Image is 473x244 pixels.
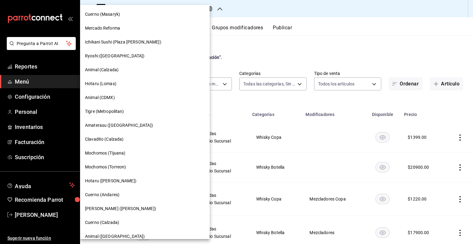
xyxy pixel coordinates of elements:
[85,233,145,240] span: Animal ([GEOGRAPHIC_DATA])
[85,67,119,73] span: Animal (Calzada)
[80,202,210,216] div: [PERSON_NAME] ([PERSON_NAME])
[85,178,136,184] span: Hotaru ([PERSON_NAME])
[80,230,210,243] div: Animal ([GEOGRAPHIC_DATA])
[85,108,124,115] span: Tigre (Metropolitan)
[80,35,210,49] div: Ichikani Sushi (Plaza [PERSON_NAME])
[85,192,119,198] span: Cuerno (Andares)
[85,136,124,143] span: Clavadito (Calzada)
[80,63,210,77] div: Animal (Calzada)
[85,164,126,170] span: Mochomos (Torreon)
[85,25,120,31] span: Mercado Reforma
[80,21,210,35] div: Mercado Reforma
[80,188,210,202] div: Cuerno (Andares)
[80,146,210,160] div: Mochomos (Tijuana)
[85,81,116,87] span: Hotaru (Lomas)
[85,39,161,45] span: Ichikani Sushi (Plaza [PERSON_NAME])
[85,122,153,129] span: Amaterasu ([GEOGRAPHIC_DATA])
[85,94,115,101] span: Animal (CDMX)
[85,205,156,212] span: [PERSON_NAME] ([PERSON_NAME])
[80,105,210,118] div: Tigre (Metropolitan)
[80,7,210,21] div: Cuerno (Masaryk)
[85,53,144,59] span: Ryoshi ([GEOGRAPHIC_DATA])
[80,49,210,63] div: Ryoshi ([GEOGRAPHIC_DATA])
[80,91,210,105] div: Animal (CDMX)
[85,11,120,18] span: Cuerno (Masaryk)
[85,150,125,156] span: Mochomos (Tijuana)
[80,160,210,174] div: Mochomos (Torreon)
[80,118,210,132] div: Amaterasu ([GEOGRAPHIC_DATA])
[80,216,210,230] div: Cuerno (Calzada)
[85,219,119,226] span: Cuerno (Calzada)
[80,77,210,91] div: Hotaru (Lomas)
[80,174,210,188] div: Hotaru ([PERSON_NAME])
[80,132,210,146] div: Clavadito (Calzada)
